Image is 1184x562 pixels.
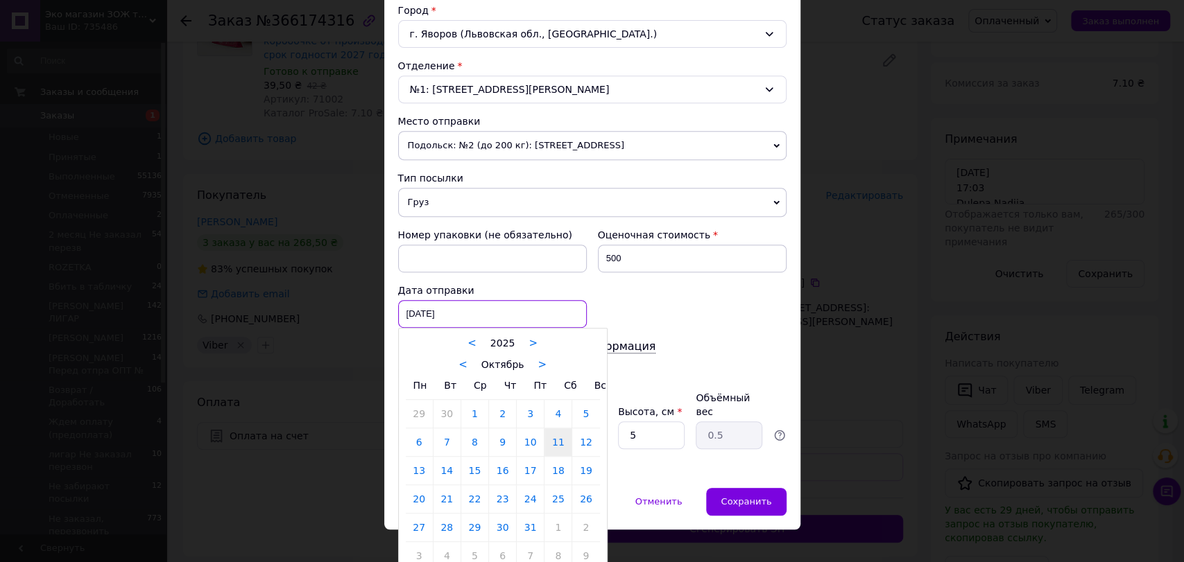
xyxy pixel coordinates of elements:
span: 2025 [490,337,515,349]
a: 3 [517,400,544,428]
a: 18 [544,457,572,484]
a: 15 [461,457,488,484]
a: 9 [489,428,516,456]
span: Ср [474,380,487,391]
a: 30 [434,400,461,428]
a: > [538,358,547,371]
a: 19 [572,457,599,484]
a: < [467,337,477,349]
a: 16 [489,457,516,484]
span: Сб [564,380,576,391]
a: 23 [489,485,516,513]
a: 14 [434,457,461,484]
a: 6 [406,428,433,456]
a: 1 [544,513,572,541]
span: Сохранить [721,496,771,507]
a: 26 [572,485,599,513]
a: 22 [461,485,488,513]
a: 10 [517,428,544,456]
a: < [458,358,467,371]
a: 21 [434,485,461,513]
a: 5 [572,400,599,428]
span: Пн [413,380,427,391]
a: 7 [434,428,461,456]
span: Пт [533,380,547,391]
span: Чт [504,380,517,391]
a: 24 [517,485,544,513]
span: Октябрь [481,359,524,370]
a: 11 [544,428,572,456]
a: 17 [517,457,544,484]
a: 27 [406,513,433,541]
a: 13 [406,457,433,484]
span: Отменить [635,496,683,507]
a: 31 [517,513,544,541]
a: 1 [461,400,488,428]
a: 30 [489,513,516,541]
a: 29 [461,513,488,541]
a: 25 [544,485,572,513]
a: 29 [406,400,433,428]
a: 2 [489,400,516,428]
a: 20 [406,485,433,513]
a: > [529,337,538,349]
a: 28 [434,513,461,541]
a: 2 [572,513,599,541]
a: 8 [461,428,488,456]
span: Вт [444,380,456,391]
span: Вс [594,380,606,391]
a: 12 [572,428,599,456]
a: 4 [544,400,572,428]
